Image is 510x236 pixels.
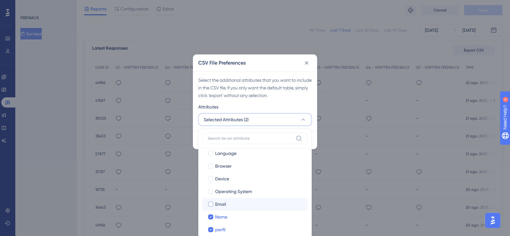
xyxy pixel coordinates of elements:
[215,175,229,183] span: Device
[215,213,227,221] span: Name
[198,76,312,99] div: Select the additional attributes that you want to include in the CSV file. If you only want the d...
[208,136,293,141] input: Search for an attribute
[198,103,218,111] span: Attributes
[44,3,46,8] div: 4
[483,211,502,230] iframe: UserGuiding AI Assistant Launcher
[198,59,246,67] h2: CSV File Preferences
[15,2,40,9] span: Need Help?
[215,162,232,170] span: Browser
[215,226,225,233] span: perfil
[215,149,237,157] span: Language
[215,200,226,208] span: Email
[215,188,252,195] span: Operating System
[204,116,249,123] span: Selected Attributes (2)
